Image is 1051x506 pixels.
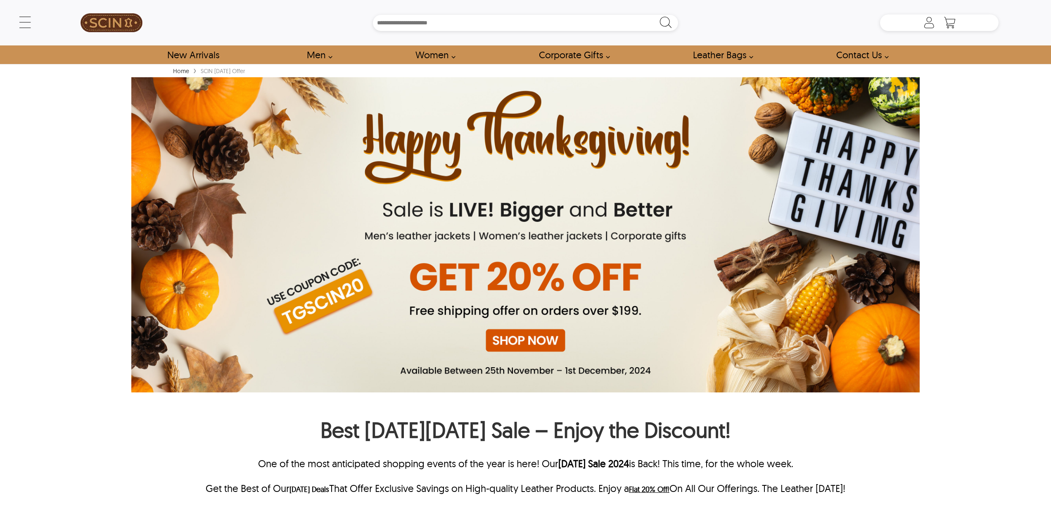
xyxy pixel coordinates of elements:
[529,45,614,64] a: Shop Leather Corporate Gifts
[158,45,228,64] a: Shop New Arrivals
[942,17,958,29] a: Shopping Cart
[199,67,247,75] div: SCIN [DATE] Offer
[193,63,197,77] span: ›
[894,298,1043,469] iframe: chat widget
[1016,473,1043,498] iframe: chat widget
[629,485,669,494] span: Flat 20% Off!
[827,45,893,64] a: contact-us
[52,4,171,41] a: SCIN
[320,416,731,443] strong: Best [DATE][DATE] Sale – Enjoy the Discount!
[131,457,920,482] div: One of the most anticipated shopping events of the year is here! Our is Back! This time, for the ...
[558,457,629,470] strong: [DATE] Sale 2024
[297,45,337,64] a: shop men's leather jackets
[289,485,329,494] strong: [DATE] Deals
[406,45,460,64] a: Shop Women Leather Jackets
[171,67,191,75] a: Home
[81,4,142,41] img: SCIN
[683,45,758,64] a: Shop Leather Bags
[131,77,920,393] img: thanksgiving-offer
